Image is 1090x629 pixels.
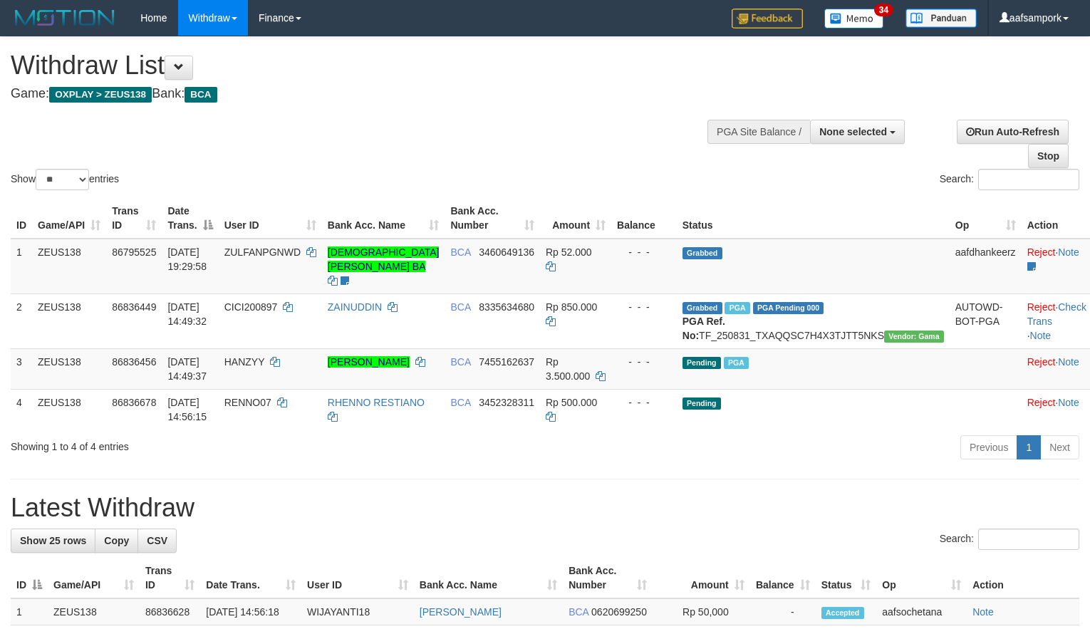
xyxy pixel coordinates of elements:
span: [DATE] 14:49:37 [167,356,207,382]
span: Pending [682,357,721,369]
th: Balance: activate to sort column ascending [750,558,816,598]
span: Copy 7455162637 to clipboard [479,356,534,368]
div: - - - [617,395,671,410]
a: Note [1058,356,1079,368]
a: Reject [1027,397,1056,408]
td: ZEUS138 [48,598,140,625]
div: PGA Site Balance / [707,120,810,144]
a: Reject [1027,301,1056,313]
span: Rp 3.500.000 [546,356,590,382]
th: Game/API: activate to sort column ascending [48,558,140,598]
span: BCA [450,356,470,368]
img: Feedback.jpg [732,9,803,28]
div: Showing 1 to 4 of 4 entries [11,434,444,454]
a: Check Trans [1027,301,1086,327]
a: Note [1058,397,1079,408]
th: Op: activate to sort column ascending [876,558,967,598]
label: Search: [940,169,1079,190]
th: Bank Acc. Number: activate to sort column ascending [445,198,540,239]
td: 1 [11,239,32,294]
span: PGA Pending [753,302,824,314]
td: TF_250831_TXAQQSC7H4X3TJTT5NKS [677,293,950,348]
span: Copy 8335634680 to clipboard [479,301,534,313]
td: 2 [11,293,32,348]
th: ID [11,198,32,239]
a: ZAINUDDIN [328,301,382,313]
span: Show 25 rows [20,535,86,546]
span: Copy 3452328311 to clipboard [479,397,534,408]
span: [DATE] 14:56:15 [167,397,207,422]
td: AUTOWD-BOT-PGA [950,293,1022,348]
div: - - - [617,245,671,259]
td: aafsochetana [876,598,967,625]
th: Game/API: activate to sort column ascending [32,198,106,239]
span: BCA [450,246,470,258]
a: Reject [1027,246,1056,258]
th: Date Trans.: activate to sort column ascending [200,558,301,598]
td: aafdhankeerz [950,239,1022,294]
span: 86836456 [112,356,156,368]
th: Bank Acc. Name: activate to sort column ascending [414,558,563,598]
th: ID: activate to sort column descending [11,558,48,598]
th: Status [677,198,950,239]
td: 1 [11,598,48,625]
td: - [750,598,816,625]
span: Marked by aafnoeunsreypich [724,357,749,369]
span: CSV [147,535,167,546]
img: Button%20Memo.svg [824,9,884,28]
span: Copy 0620699250 to clipboard [591,606,647,618]
span: Rp 52.000 [546,246,592,258]
h1: Latest Withdraw [11,494,1079,522]
span: 86836678 [112,397,156,408]
th: Amount: activate to sort column ascending [653,558,749,598]
span: 86836449 [112,301,156,313]
a: Reject [1027,356,1056,368]
a: Note [972,606,994,618]
div: - - - [617,300,671,314]
div: - - - [617,355,671,369]
b: PGA Ref. No: [682,316,725,341]
a: [DEMOGRAPHIC_DATA][PERSON_NAME] BA [328,246,440,272]
a: [PERSON_NAME] [420,606,502,618]
span: Copy 3460649136 to clipboard [479,246,534,258]
span: Marked by aafnoeunsreypich [725,302,749,314]
img: MOTION_logo.png [11,7,119,28]
span: 34 [874,4,893,16]
span: CICI200897 [224,301,278,313]
span: RENNO07 [224,397,271,408]
label: Search: [940,529,1079,550]
span: Accepted [821,607,864,619]
th: Amount: activate to sort column ascending [540,198,611,239]
span: Rp 500.000 [546,397,597,408]
span: 86795525 [112,246,156,258]
td: 4 [11,389,32,430]
td: 86836628 [140,598,200,625]
th: Action [967,558,1079,598]
td: [DATE] 14:56:18 [200,598,301,625]
td: ZEUS138 [32,293,106,348]
th: Op: activate to sort column ascending [950,198,1022,239]
a: RHENNO RESTIANO [328,397,425,408]
span: Pending [682,397,721,410]
label: Show entries [11,169,119,190]
td: ZEUS138 [32,389,106,430]
select: Showentries [36,169,89,190]
td: 3 [11,348,32,389]
span: BCA [569,606,588,618]
th: Bank Acc. Name: activate to sort column ascending [322,198,445,239]
span: [DATE] 14:49:32 [167,301,207,327]
span: BCA [450,301,470,313]
th: Trans ID: activate to sort column ascending [106,198,162,239]
img: panduan.png [905,9,977,28]
span: OXPLAY > ZEUS138 [49,87,152,103]
td: ZEUS138 [32,348,106,389]
a: Copy [95,529,138,553]
h1: Withdraw List [11,51,712,80]
span: HANZYY [224,356,265,368]
span: BCA [185,87,217,103]
th: User ID: activate to sort column ascending [219,198,322,239]
span: Rp 850.000 [546,301,597,313]
span: ZULFANPGNWD [224,246,301,258]
a: Note [1030,330,1052,341]
td: ZEUS138 [32,239,106,294]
